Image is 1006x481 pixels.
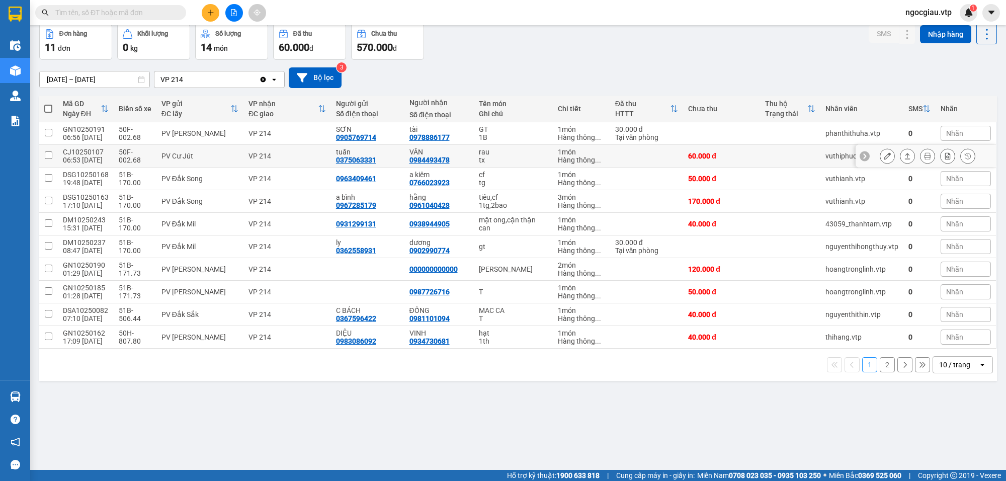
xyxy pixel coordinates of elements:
div: Chi tiết [558,105,605,113]
button: plus [202,4,219,22]
div: 01:29 [DATE] [63,269,109,277]
button: Đã thu60.000đ [273,24,346,60]
div: 17:09 [DATE] [63,337,109,345]
div: 0 [908,243,931,251]
div: PV Đắk Mil [161,220,239,228]
div: nguyenthithin.vtp [825,310,898,318]
div: 08:47 [DATE] [63,247,109,255]
div: rau [479,148,548,156]
div: Tại văn phòng [615,247,679,255]
span: ngocgiau.vtp [897,6,960,19]
div: Chưa thu [688,105,755,113]
span: | [909,470,910,481]
div: VP 214 [248,175,326,183]
span: ... [595,269,601,277]
div: 0362558931 [336,247,376,255]
div: 17:10 [DATE] [63,201,109,209]
strong: 1900 633 818 [556,471,600,479]
div: hạt [479,329,548,337]
div: hoangtronglinh.vtp [825,265,898,273]
div: Số điện thoại [409,111,469,119]
div: PV [PERSON_NAME] [161,265,239,273]
div: Hàng thông thường [558,337,605,345]
div: dương [409,238,469,247]
span: Miền Nam [697,470,821,481]
div: Hàng thông thường [558,292,605,300]
span: 570.000 [357,41,393,53]
strong: 0369 525 060 [858,471,901,479]
div: cf [479,171,548,179]
div: 0 [908,265,931,273]
div: ĐỒNG [409,306,469,314]
div: DIỆU [336,329,399,337]
div: 51B-170.00 [119,238,151,255]
div: ĐC lấy [161,110,231,118]
div: MAC CA [479,306,548,314]
div: 3 món [558,193,605,201]
div: 0375063331 [336,156,376,164]
div: VP 214 [248,152,326,160]
div: DSG10250168 [63,171,109,179]
div: vuthiphuong.vtp [825,152,898,160]
div: mật ong,cận thận [479,216,548,224]
div: tuấn [336,148,399,156]
div: 0983086092 [336,337,376,345]
div: VP 214 [248,288,326,296]
span: 11 [45,41,56,53]
div: Hàng thông thường [558,156,605,164]
div: Thu hộ [765,100,807,108]
sup: 3 [337,62,347,72]
div: tx [479,156,548,164]
input: Select a date range. [40,71,149,88]
div: 50F-002.68 [119,148,151,164]
div: VP 214 [248,129,326,137]
div: 51B-171.73 [119,284,151,300]
img: warehouse-icon [10,65,21,76]
span: kg [130,44,138,52]
span: ... [595,337,601,345]
img: warehouse-icon [10,391,21,402]
div: 1 món [558,306,605,314]
button: caret-down [982,4,1000,22]
span: copyright [950,472,957,479]
div: Số điện thoại [336,110,399,118]
span: Nhãn [946,175,963,183]
div: DSA10250082 [63,306,109,314]
div: Đơn hàng [59,30,87,37]
div: 30.000 đ [615,125,679,133]
span: 14 [201,41,212,53]
div: 0987726716 [409,288,450,296]
div: 50H-807.80 [119,329,151,345]
div: 0 [908,197,931,205]
th: Toggle SortBy [903,96,936,122]
span: ... [595,247,601,255]
div: Số lượng [215,30,241,37]
div: phanthithuha.vtp [825,129,898,137]
div: 07:10 [DATE] [63,314,109,323]
span: question-circle [11,415,20,424]
img: solution-icon [10,116,21,126]
div: BÓ SEN [479,265,548,273]
div: Biển số xe [119,105,151,113]
div: 0 [908,175,931,183]
div: 120.000 đ [688,265,755,273]
span: search [42,9,49,16]
div: 15:31 [DATE] [63,224,109,232]
div: 43059_thanhtam.vtp [825,220,898,228]
div: thihang.vtp [825,333,898,341]
div: 0978886177 [409,133,450,141]
div: 0961040428 [409,201,450,209]
div: tg [479,179,548,187]
span: Nhãn [946,310,963,318]
span: ... [595,314,601,323]
div: T [479,288,548,296]
div: Giao hàng [900,148,915,164]
div: can [479,224,548,232]
div: Ngày ĐH [63,110,101,118]
span: Cung cấp máy in - giấy in: [616,470,695,481]
div: DM10250237 [63,238,109,247]
div: VÂN [409,148,469,156]
svg: Clear value [259,75,267,84]
div: 19:48 [DATE] [63,179,109,187]
div: 1 món [558,238,605,247]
